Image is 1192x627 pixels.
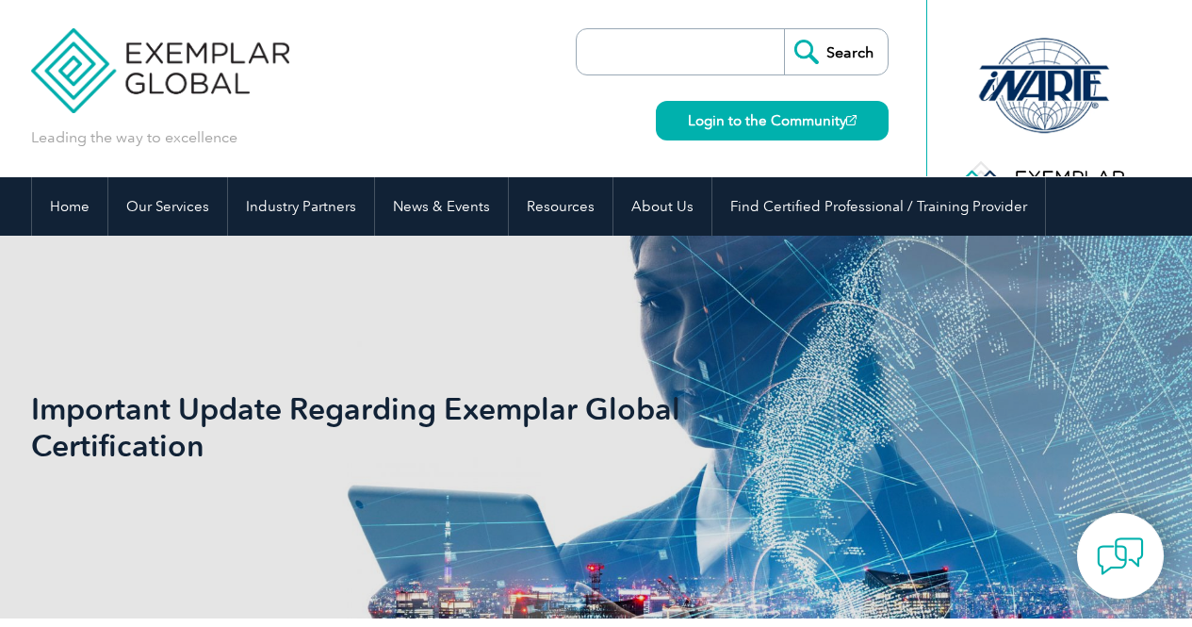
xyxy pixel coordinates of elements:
[656,101,889,140] a: Login to the Community
[31,390,755,464] h1: Important Update Regarding Exemplar Global Certification
[509,177,612,236] a: Resources
[108,177,227,236] a: Our Services
[32,177,107,236] a: Home
[613,177,711,236] a: About Us
[375,177,508,236] a: News & Events
[712,177,1045,236] a: Find Certified Professional / Training Provider
[1097,533,1144,580] img: contact-chat.png
[784,29,888,74] input: Search
[228,177,374,236] a: Industry Partners
[846,115,857,125] img: open_square.png
[31,127,237,148] p: Leading the way to excellence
